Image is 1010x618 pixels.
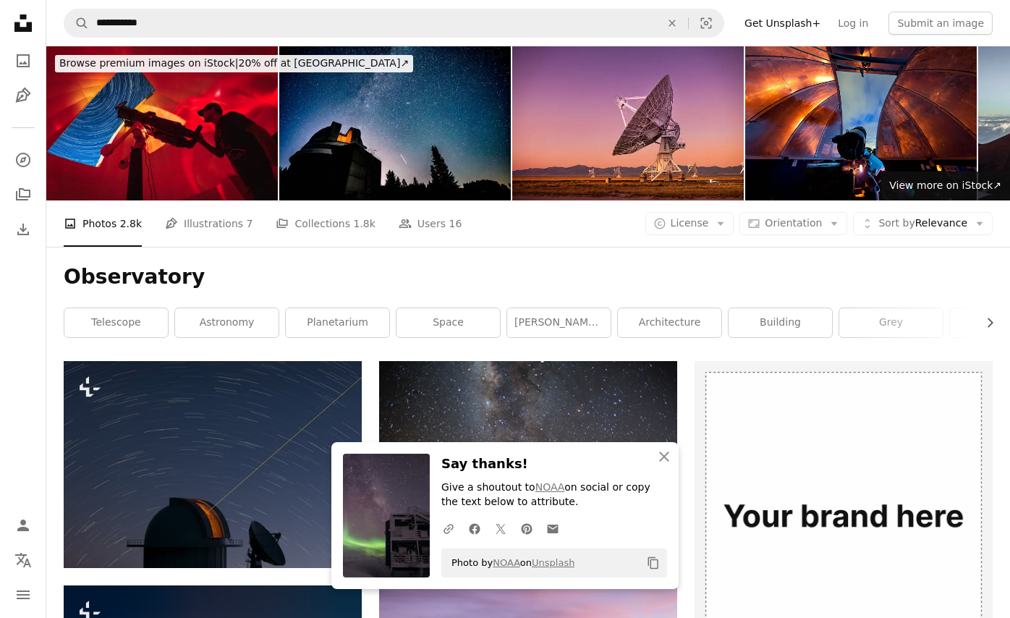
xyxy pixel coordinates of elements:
[165,200,252,247] a: Illustrations 7
[64,361,362,568] img: A satellite dish with a star trail in the background
[247,216,253,232] span: 7
[9,215,38,244] a: Download History
[889,179,1001,191] span: View more on iStock ↗
[9,180,38,209] a: Collections
[64,308,168,337] a: telescope
[745,46,977,200] img: View from an observatory
[462,514,488,543] a: Share on Facebook
[888,12,993,35] button: Submit an image
[9,511,38,540] a: Log in / Sign up
[379,361,677,559] img: stardust on sky
[399,200,462,247] a: Users 16
[618,308,721,337] a: architecture
[829,12,877,35] a: Log in
[64,264,993,290] h1: Observatory
[507,308,611,337] a: [PERSON_NAME][GEOGRAPHIC_DATA]
[977,308,993,337] button: scroll list to the right
[488,514,514,543] a: Share on Twitter
[656,9,688,37] button: Clear
[276,200,375,247] a: Collections 1.8k
[9,546,38,575] button: Language
[853,212,993,235] button: Sort byRelevance
[46,46,422,81] a: Browse premium images on iStock|20% off at [GEOGRAPHIC_DATA]↗
[9,145,38,174] a: Explore
[286,308,389,337] a: planetarium
[532,557,574,568] a: Unsplash
[396,308,500,337] a: space
[540,514,566,543] a: Share over email
[441,454,667,475] h3: Say thanks!
[739,212,847,235] button: Orientation
[765,217,822,229] span: Orientation
[46,46,278,200] img: Astronomer in photo telescope dome with red light checking settings
[729,308,832,337] a: building
[441,481,667,509] p: Give a shoutout to on social or copy the text below to attribute.
[449,216,462,232] span: 16
[64,9,724,38] form: Find visuals sitewide
[736,12,829,35] a: Get Unsplash+
[512,46,744,200] img: Space observatory signal search
[353,216,375,232] span: 1.8k
[514,514,540,543] a: Share on Pinterest
[839,308,943,337] a: grey
[878,216,967,231] span: Relevance
[645,212,734,235] button: License
[64,458,362,471] a: A satellite dish with a star trail in the background
[689,9,723,37] button: Visual search
[279,46,511,200] img: Observatory under milky way galaxy
[59,57,238,69] span: Browse premium images on iStock |
[175,308,279,337] a: astronomy
[880,172,1010,200] a: View more on iStock↗
[641,551,666,575] button: Copy to clipboard
[9,580,38,609] button: Menu
[493,557,520,568] a: NOAA
[535,481,565,493] a: NOAA
[64,9,89,37] button: Search Unsplash
[444,551,574,575] span: Photo by on
[9,46,38,75] a: Photos
[9,81,38,110] a: Illustrations
[59,57,409,69] span: 20% off at [GEOGRAPHIC_DATA] ↗
[878,217,914,229] span: Sort by
[671,217,709,229] span: License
